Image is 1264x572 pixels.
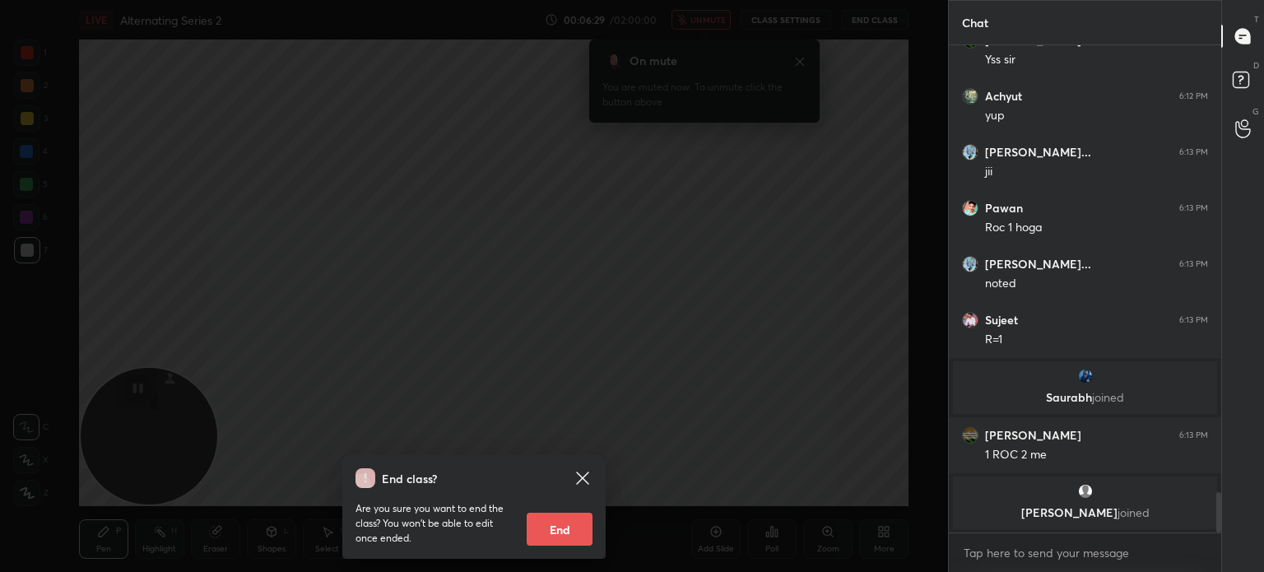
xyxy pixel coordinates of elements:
[985,428,1081,443] h6: [PERSON_NAME]
[985,108,1208,124] div: yup
[382,470,437,487] h4: End class?
[985,332,1208,348] div: R=1
[527,513,592,546] button: End
[1252,105,1259,118] p: G
[985,89,1022,104] h6: Achyut
[963,506,1207,519] p: [PERSON_NAME]
[962,200,978,216] img: 3
[355,501,513,546] p: Are you sure you want to end the class? You won’t be able to edit once ended.
[985,164,1208,180] div: jii
[1077,483,1094,500] img: default.png
[963,391,1207,404] p: Saurabh
[1179,315,1208,325] div: 6:13 PM
[985,447,1208,463] div: 1 ROC 2 me
[962,312,978,328] img: 5fbd0432a3c14855b7751174d12c78fa.jpg
[962,144,978,160] img: 484a2707e0af49329dbe29b7d695fda8.jpg
[1077,368,1094,384] img: 62ff7f1e0e544a67a49fb7b16007fe46.jpg
[1179,259,1208,269] div: 6:13 PM
[1118,505,1150,520] span: joined
[1179,91,1208,101] div: 6:12 PM
[1254,13,1259,26] p: T
[1179,430,1208,440] div: 6:13 PM
[949,1,1001,44] p: Chat
[1092,389,1124,405] span: joined
[1253,59,1259,72] p: D
[985,276,1208,292] div: noted
[985,201,1023,216] h6: Pawan
[949,45,1221,532] div: grid
[962,88,978,105] img: 4b4a4bb2e29d4749ab17778805540943.jpg
[962,256,978,272] img: 484a2707e0af49329dbe29b7d695fda8.jpg
[962,427,978,444] img: 3c617249e3534016a15cc749bdfc382c.jpg
[1179,147,1208,157] div: 6:13 PM
[985,220,1208,236] div: Roc 1 hoga
[985,145,1091,160] h6: [PERSON_NAME]...
[985,257,1091,272] h6: [PERSON_NAME]...
[1179,203,1208,213] div: 6:13 PM
[985,52,1208,68] div: Yss sir
[985,313,1018,328] h6: Sujeet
